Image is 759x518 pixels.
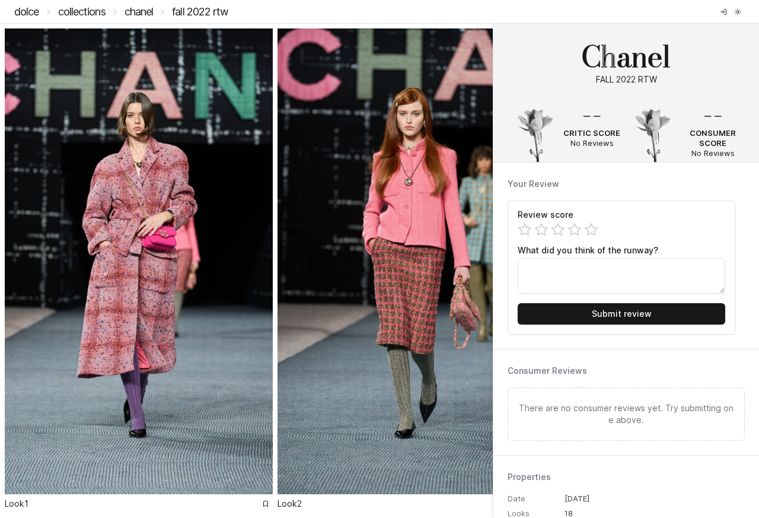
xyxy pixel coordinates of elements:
h1: Consumer Reviews [508,364,745,378]
h2: -- [563,100,620,128]
p: Look 1 [5,498,28,510]
div: There are no consumer reviews yet. Try submitting one above. [508,387,745,441]
a: Chanel [125,5,154,18]
p: Consumer Score [681,128,745,148]
button: Toggle theme [731,5,745,19]
a: Log in [716,5,731,19]
h1: Your Review [508,177,745,191]
p: No Reviews [681,148,745,158]
a: Fall 2022 RTW [172,5,228,18]
p: Look 2 [278,498,302,510]
h1: Properties [508,470,745,484]
p: No Reviews [563,138,620,148]
dd: [DATE] [565,494,745,504]
a: DOLCE [14,5,39,18]
a: Collections [58,5,106,18]
h2: Fall 2022 RTW [508,74,745,85]
h1: Chanel [508,43,745,71]
p: Critic Score [563,128,620,138]
h2: -- [681,100,745,128]
dt: Date [508,494,565,504]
